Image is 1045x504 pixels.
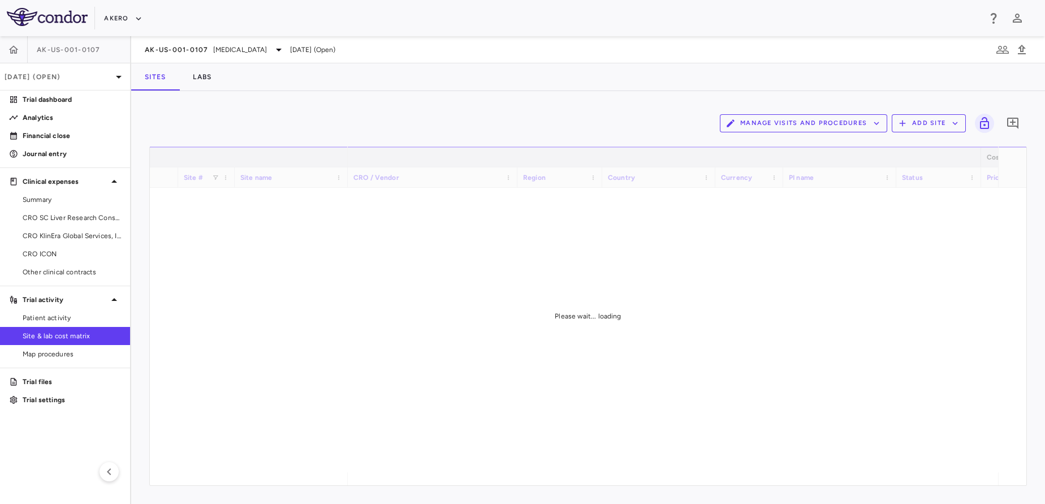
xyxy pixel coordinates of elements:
[970,114,994,133] span: You do not have permission to lock or unlock grids
[290,45,336,55] span: [DATE] (Open)
[23,349,121,359] span: Map procedures
[23,313,121,323] span: Patient activity
[720,114,887,132] button: Manage Visits and Procedures
[23,131,121,141] p: Financial close
[23,213,121,223] span: CRO SC Liver Research Consortium LLC
[37,45,101,54] span: AK-US-001-0107
[5,72,112,82] p: [DATE] (Open)
[23,267,121,277] span: Other clinical contracts
[23,295,107,305] p: Trial activity
[1003,114,1022,133] button: Add comment
[179,63,225,91] button: Labs
[23,231,121,241] span: CRO KlinEra Global Services, Inc.
[145,45,209,54] span: AK-US-001-0107
[23,94,121,105] p: Trial dashboard
[555,312,621,320] span: Please wait... loading
[23,331,121,341] span: Site & lab cost matrix
[131,63,179,91] button: Sites
[23,113,121,123] p: Analytics
[23,195,121,205] span: Summary
[23,377,121,387] p: Trial files
[23,149,121,159] p: Journal entry
[23,395,121,405] p: Trial settings
[1006,117,1020,130] svg: Add comment
[892,114,966,132] button: Add Site
[23,176,107,187] p: Clinical expenses
[23,249,121,259] span: CRO ICON
[104,10,142,28] button: Akero
[7,8,88,26] img: logo-full-SnFGN8VE.png
[213,45,267,55] span: [MEDICAL_DATA]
